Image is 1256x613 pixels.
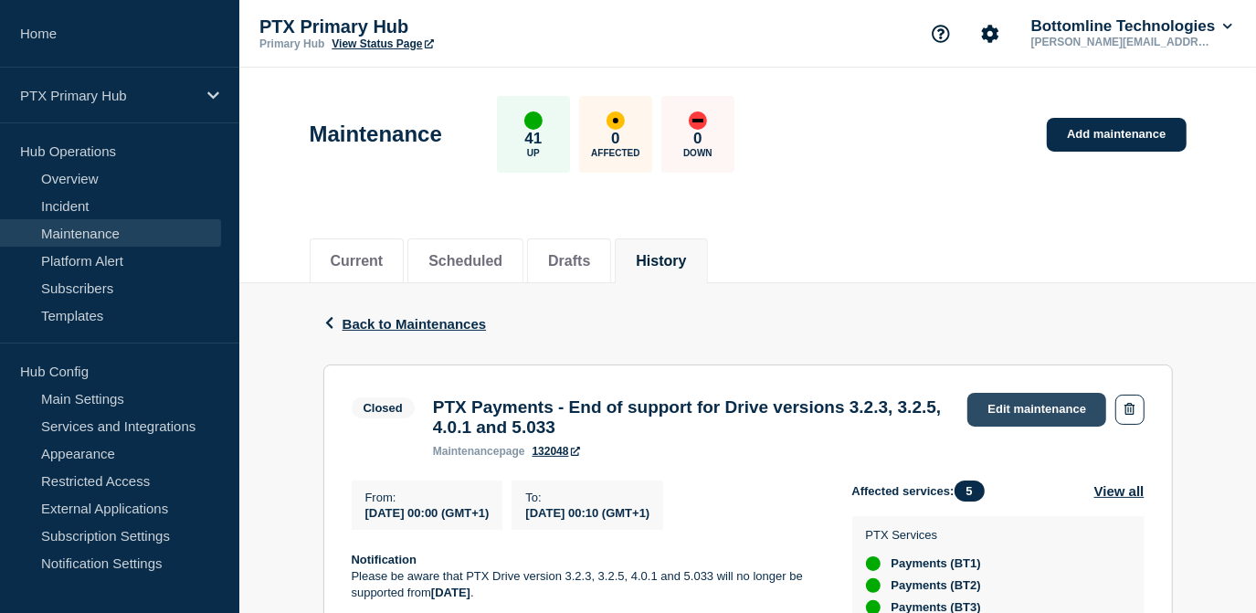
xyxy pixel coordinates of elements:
[548,253,590,270] button: Drafts
[428,253,502,270] button: Scheduled
[922,15,960,53] button: Support
[693,130,702,148] p: 0
[352,397,415,418] span: Closed
[259,16,625,37] p: PTX Primary Hub
[591,148,639,158] p: Affected
[1047,118,1186,152] a: Add maintenance
[892,578,981,593] span: Payments (BT2)
[971,15,1009,53] button: Account settings
[527,148,540,158] p: Up
[1028,17,1236,36] button: Bottomline Technologies
[955,481,985,502] span: 5
[365,491,490,504] p: From :
[323,316,487,332] button: Back to Maintenances
[433,445,525,458] p: page
[343,316,487,332] span: Back to Maintenances
[533,445,580,458] a: 132048
[524,111,543,130] div: up
[433,397,950,438] h3: PTX Payments - End of support for Drive versions 3.2.3, 3.2.5, 4.0.1 and 5.033
[967,393,1106,427] a: Edit maintenance
[683,148,712,158] p: Down
[611,130,619,148] p: 0
[636,253,686,270] button: History
[866,578,881,593] div: up
[352,553,417,566] strong: Notification
[1028,36,1218,48] p: [PERSON_NAME][EMAIL_ADDRESS][PERSON_NAME][DOMAIN_NAME]
[365,506,490,520] span: [DATE] 00:00 (GMT+1)
[431,586,470,599] strong: [DATE]
[524,130,542,148] p: 41
[20,88,195,103] p: PTX Primary Hub
[525,506,649,520] span: [DATE] 00:10 (GMT+1)
[866,556,881,571] div: up
[525,491,649,504] p: To :
[607,111,625,130] div: affected
[310,122,442,147] h1: Maintenance
[332,37,433,50] a: View Status Page
[1094,481,1145,502] button: View all
[259,37,324,50] p: Primary Hub
[331,253,384,270] button: Current
[689,111,707,130] div: down
[352,568,823,602] p: Please be aware that PTX Drive version 3.2.3, 3.2.5, 4.0.1 and 5.033 will no longer be supported ...
[892,556,981,571] span: Payments (BT1)
[433,445,500,458] span: maintenance
[866,528,981,542] p: PTX Services
[852,481,994,502] span: Affected services:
